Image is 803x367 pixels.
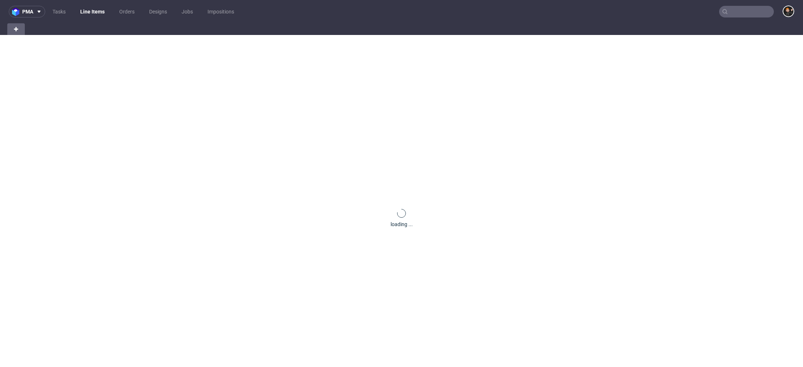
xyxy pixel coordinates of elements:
a: Jobs [177,6,197,17]
a: Tasks [48,6,70,17]
a: Impositions [203,6,238,17]
a: Orders [115,6,139,17]
a: Line Items [76,6,109,17]
img: logo [12,8,22,16]
div: loading ... [391,221,413,228]
button: pma [9,6,45,17]
a: Designs [145,6,171,17]
span: pma [22,9,33,14]
img: Dominik Grosicki [783,6,794,16]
